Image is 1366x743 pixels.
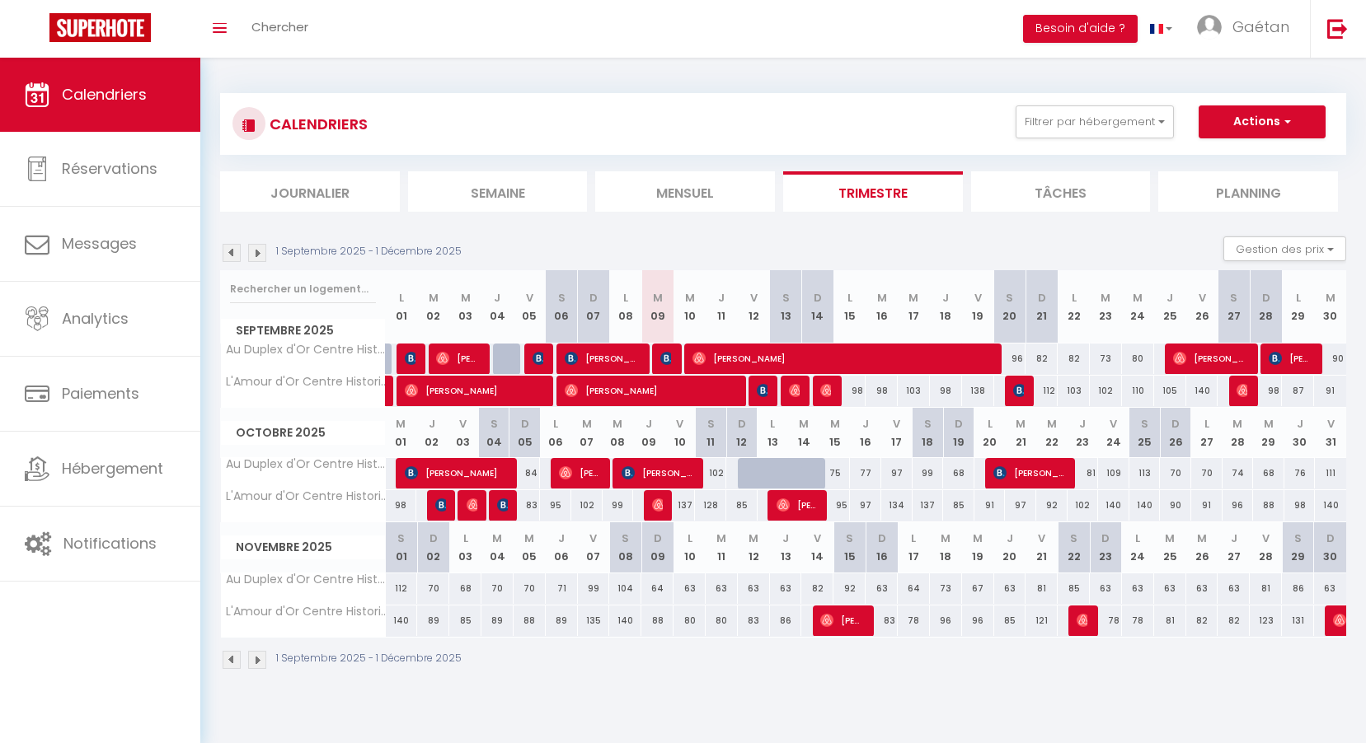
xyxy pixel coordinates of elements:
[405,457,512,488] span: [PERSON_NAME]
[1158,171,1338,212] li: Planning
[509,408,541,458] th: 05
[1284,490,1316,521] div: 98
[993,457,1068,488] span: [PERSON_NAME]
[1223,490,1254,521] div: 96
[726,490,758,521] div: 85
[898,376,930,406] div: 103
[1191,490,1223,521] div: 91
[1315,458,1346,488] div: 111
[820,605,863,636] span: [PERSON_NAME]
[1232,16,1289,37] span: Gaétan
[1264,416,1274,432] abbr: M
[1191,458,1223,488] div: 70
[1269,343,1312,374] span: [PERSON_NAME]
[429,290,439,306] abbr: M
[578,270,610,343] th: 07
[1197,15,1222,40] img: ...
[546,270,578,343] th: 06
[878,530,886,546] abbr: D
[1005,408,1036,458] th: 21
[847,290,852,306] abbr: L
[1250,270,1282,343] th: 28
[62,158,157,179] span: Réservations
[633,408,664,458] th: 09
[481,270,514,343] th: 04
[716,530,726,546] abbr: M
[994,270,1026,343] th: 20
[220,171,400,212] li: Journalier
[758,408,789,458] th: 13
[1058,522,1090,572] th: 22
[738,522,770,572] th: 12
[223,490,388,502] span: L'Amour d'Or Centre Historique
[819,408,851,458] th: 15
[652,489,663,521] span: [PERSON_NAME]
[230,274,376,304] input: Rechercher un logement...
[397,530,405,546] abbr: S
[941,530,951,546] abbr: M
[1058,343,1090,374] div: 82
[478,408,509,458] th: 04
[436,343,479,374] span: [PERSON_NAME]
[930,376,962,406] div: 98
[509,458,541,488] div: 84
[1250,376,1282,406] div: 98
[706,522,738,572] th: 11
[386,490,417,521] div: 98
[850,408,881,458] th: 16
[1090,343,1122,374] div: 73
[749,530,758,546] abbr: M
[491,416,498,432] abbr: S
[622,457,697,488] span: [PERSON_NAME]
[676,416,683,432] abbr: V
[603,490,634,521] div: 99
[974,290,982,306] abbr: V
[943,408,974,458] th: 19
[1068,490,1099,521] div: 102
[866,376,898,406] div: 98
[1098,408,1129,458] th: 24
[1016,416,1026,432] abbr: M
[973,530,983,546] abbr: M
[1122,343,1154,374] div: 80
[1058,270,1090,343] th: 22
[1141,416,1148,432] abbr: S
[801,270,833,343] th: 14
[1262,290,1270,306] abbr: D
[582,416,592,432] abbr: M
[609,522,641,572] th: 08
[589,290,598,306] abbr: D
[265,105,368,143] h3: CALENDRIERS
[553,416,558,432] abbr: L
[943,458,974,488] div: 68
[251,18,308,35] span: Chercher
[1199,290,1206,306] abbr: V
[994,522,1026,572] th: 20
[1036,490,1068,521] div: 92
[1282,270,1314,343] th: 29
[1171,416,1180,432] abbr: D
[707,416,715,432] abbr: S
[862,416,869,432] abbr: J
[1314,343,1346,374] div: 90
[1110,416,1117,432] abbr: V
[688,530,692,546] abbr: L
[497,489,508,521] span: [PERSON_NAME]
[386,408,417,458] th: 01
[820,375,831,406] span: [PERSON_NAME]
[757,375,767,406] span: [PERSON_NAME]
[449,270,481,343] th: 03
[1077,605,1087,636] span: [PERSON_NAME] Ginies
[1072,290,1077,306] abbr: L
[846,530,853,546] abbr: S
[1101,530,1110,546] abbr: D
[1068,408,1099,458] th: 23
[603,408,634,458] th: 08
[62,308,129,329] span: Analytics
[893,416,900,432] abbr: V
[692,343,993,374] span: [PERSON_NAME]
[571,490,603,521] div: 102
[877,290,887,306] abbr: M
[1253,458,1284,488] div: 68
[1197,530,1207,546] abbr: M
